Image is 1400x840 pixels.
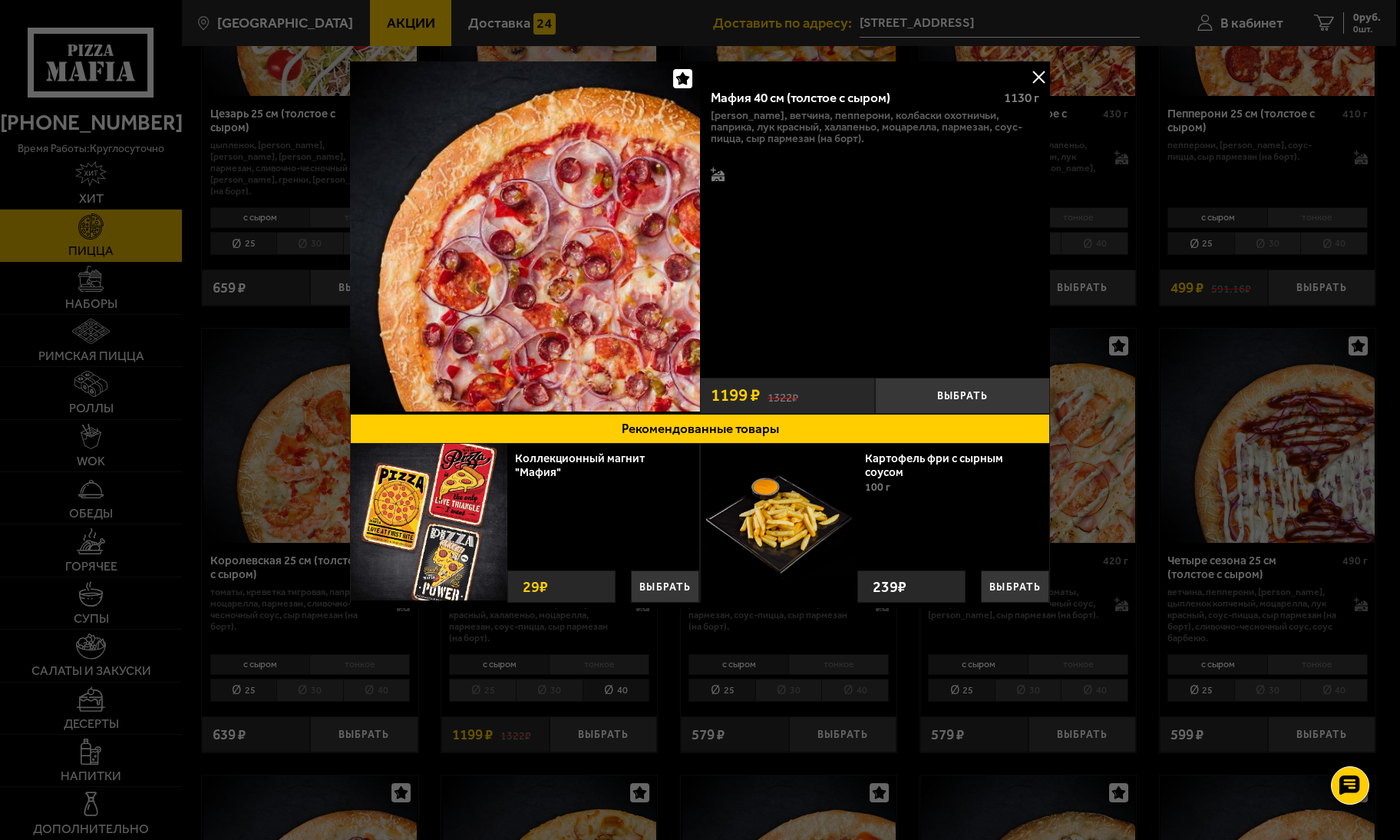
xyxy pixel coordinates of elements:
[350,61,700,414] a: Мафия 40 см (толстое с сыром)
[519,571,552,602] strong: 29 ₽
[1004,90,1039,105] span: 1130 г
[711,90,991,106] div: Мафия 40 см (толстое с сыром)
[515,451,645,479] a: Коллекционный магнит "Мафия"
[711,110,1039,145] p: [PERSON_NAME], ветчина, пепперони, колбаски охотничьи, паприка, лук красный, халапеньо, моцарелла...
[875,378,1050,414] button: Выбрать
[350,61,700,412] img: Мафия 40 см (толстое с сыром)
[865,451,1003,479] a: Картофель фри с сырным соусом
[865,481,890,494] span: 100 г
[631,570,699,603] button: Выбрать
[711,387,760,405] span: 1199 ₽
[869,571,910,602] strong: 239 ₽
[981,570,1049,603] button: Выбрать
[350,414,1050,444] button: Рекомендованные товары
[768,389,798,404] s: 1322 ₽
